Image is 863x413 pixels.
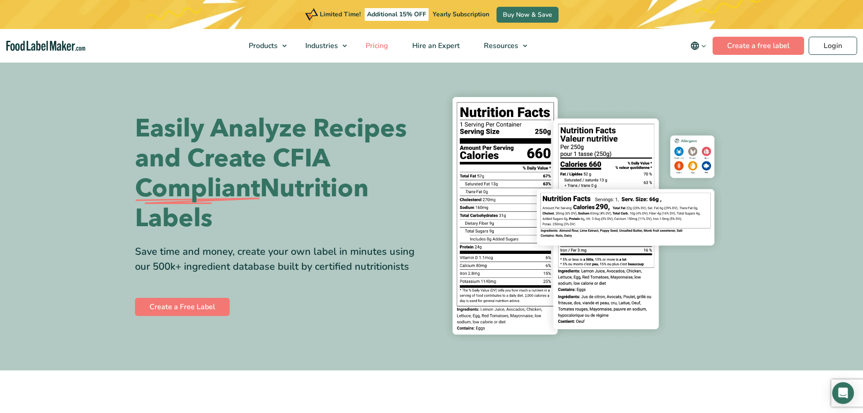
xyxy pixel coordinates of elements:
[135,244,425,274] div: Save time and money, create your own label in minutes using our 500k+ ingredient database built b...
[433,10,489,19] span: Yearly Subscription
[237,29,291,63] a: Products
[363,41,389,51] span: Pricing
[135,298,230,316] a: Create a Free Label
[497,7,559,23] a: Buy Now & Save
[410,41,461,51] span: Hire an Expert
[400,29,470,63] a: Hire an Expert
[354,29,398,63] a: Pricing
[135,174,260,204] span: Compliant
[303,41,339,51] span: Industries
[472,29,532,63] a: Resources
[294,29,352,63] a: Industries
[832,382,854,404] div: Open Intercom Messenger
[713,37,804,55] a: Create a free label
[135,114,425,233] h1: Easily Analyze Recipes and Create CFIA Nutrition Labels
[809,37,857,55] a: Login
[481,41,519,51] span: Resources
[365,8,429,21] span: Additional 15% OFF
[246,41,279,51] span: Products
[320,10,361,19] span: Limited Time!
